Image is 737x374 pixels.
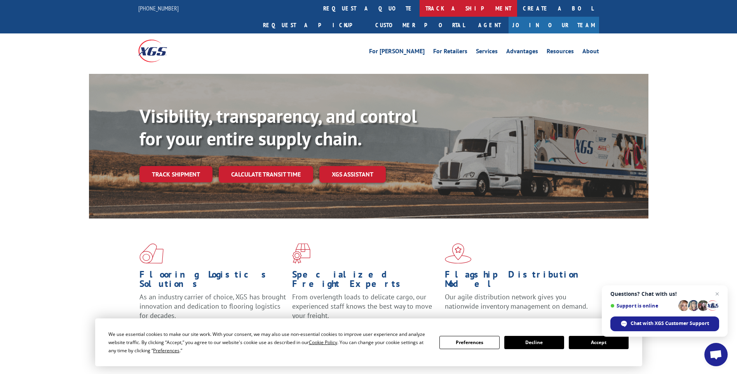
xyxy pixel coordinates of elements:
[547,48,574,57] a: Resources
[582,48,599,57] a: About
[139,292,286,320] span: As an industry carrier of choice, XGS has brought innovation and dedication to flooring logistics...
[506,48,538,57] a: Advantages
[319,166,386,183] a: XGS ASSISTANT
[433,48,467,57] a: For Retailers
[504,336,564,349] button: Decline
[445,318,542,327] a: Learn More >
[138,4,179,12] a: [PHONE_NUMBER]
[610,291,719,297] span: Questions? Chat with us!
[139,243,164,264] img: xgs-icon-total-supply-chain-intelligence-red
[610,303,676,309] span: Support is online
[445,292,588,311] span: Our agile distribution network gives you nationwide inventory management on demand.
[95,318,642,366] div: Cookie Consent Prompt
[439,336,499,349] button: Preferences
[445,270,592,292] h1: Flagship Distribution Model
[309,339,337,346] span: Cookie Policy
[139,166,213,182] a: Track shipment
[704,343,728,366] div: Open chat
[257,17,369,33] a: Request a pickup
[369,17,470,33] a: Customer Portal
[292,292,439,327] p: From overlength loads to delicate cargo, our experienced staff knows the best way to move your fr...
[153,347,179,354] span: Preferences
[139,270,286,292] h1: Flooring Logistics Solutions
[445,243,472,264] img: xgs-icon-flagship-distribution-model-red
[470,17,509,33] a: Agent
[292,270,439,292] h1: Specialized Freight Experts
[139,104,417,150] b: Visibility, transparency, and control for your entire supply chain.
[713,289,722,299] span: Close chat
[369,48,425,57] a: For [PERSON_NAME]
[219,166,313,183] a: Calculate transit time
[108,330,430,355] div: We use essential cookies to make our site work. With your consent, we may also use non-essential ...
[292,243,310,264] img: xgs-icon-focused-on-flooring-red
[476,48,498,57] a: Services
[509,17,599,33] a: Join Our Team
[631,320,709,327] span: Chat with XGS Customer Support
[569,336,629,349] button: Accept
[610,316,719,331] div: Chat with XGS Customer Support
